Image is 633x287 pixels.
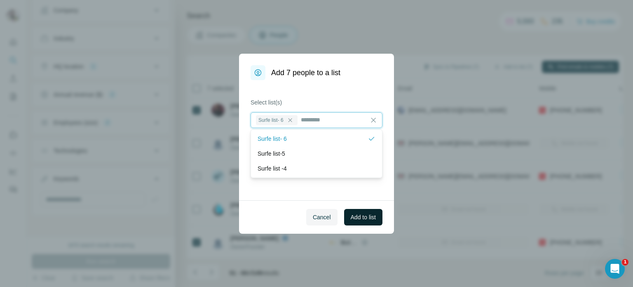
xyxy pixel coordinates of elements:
span: Cancel [313,213,331,221]
span: 1 [622,259,628,266]
div: Surfe list- 6 [256,115,298,125]
p: Surfe list- 6 [258,135,287,143]
button: Cancel [306,209,338,225]
span: Add to list [351,213,376,221]
p: Surfe list -4 [258,164,287,173]
iframe: Intercom live chat [605,259,625,279]
p: Surfe list-5 [258,149,285,158]
button: Add to list [344,209,382,225]
label: Select list(s) [251,98,382,107]
h1: Add 7 people to a list [271,67,340,78]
